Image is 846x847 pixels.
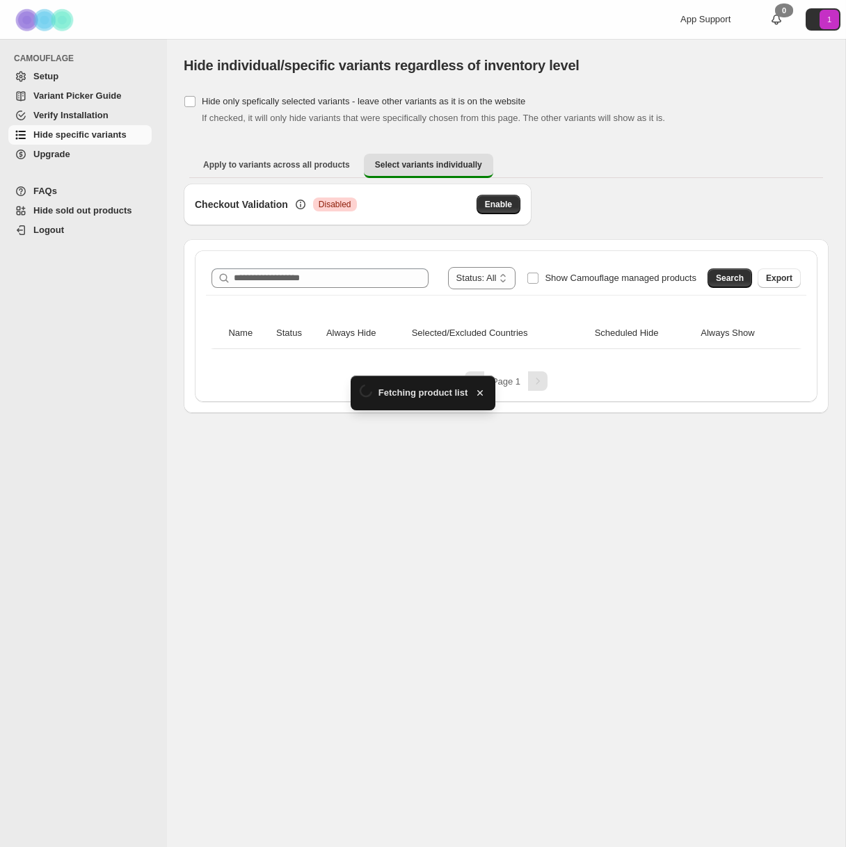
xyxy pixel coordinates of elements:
[33,225,64,235] span: Logout
[696,318,788,349] th: Always Show
[8,145,152,164] a: Upgrade
[485,199,512,210] span: Enable
[202,113,665,123] span: If checked, it will only hide variants that were specifically chosen from this page. The other va...
[33,110,109,120] span: Verify Installation
[775,3,793,17] div: 0
[184,184,829,413] div: Select variants individually
[8,125,152,145] a: Hide specific variants
[708,268,752,288] button: Search
[492,376,520,387] span: Page 1
[184,58,580,73] span: Hide individual/specific variants regardless of inventory level
[375,159,482,170] span: Select variants individually
[224,318,272,349] th: Name
[758,268,801,288] button: Export
[202,96,525,106] span: Hide only spefically selected variants - leave other variants as it is on the website
[8,220,152,240] a: Logout
[33,90,121,101] span: Variant Picker Guide
[14,53,157,64] span: CAMOUFLAGE
[33,71,58,81] span: Setup
[195,197,288,211] h3: Checkout Validation
[8,181,152,201] a: FAQs
[33,149,70,159] span: Upgrade
[364,154,493,178] button: Select variants individually
[378,386,468,400] span: Fetching product list
[769,13,783,26] a: 0
[272,318,322,349] th: Status
[766,273,792,284] span: Export
[206,371,806,391] nav: Pagination
[8,201,152,220] a: Hide sold out products
[477,195,520,214] button: Enable
[8,106,152,125] a: Verify Installation
[806,8,840,31] button: Avatar with initials 1
[820,10,839,29] span: Avatar with initials 1
[408,318,591,349] th: Selected/Excluded Countries
[545,273,696,283] span: Show Camouflage managed products
[322,318,408,349] th: Always Hide
[11,1,81,39] img: Camouflage
[591,318,697,349] th: Scheduled Hide
[827,15,831,24] text: 1
[680,14,731,24] span: App Support
[203,159,350,170] span: Apply to variants across all products
[8,86,152,106] a: Variant Picker Guide
[8,67,152,86] a: Setup
[319,199,351,210] span: Disabled
[192,154,361,176] button: Apply to variants across all products
[33,186,57,196] span: FAQs
[33,205,132,216] span: Hide sold out products
[716,273,744,284] span: Search
[33,129,127,140] span: Hide specific variants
